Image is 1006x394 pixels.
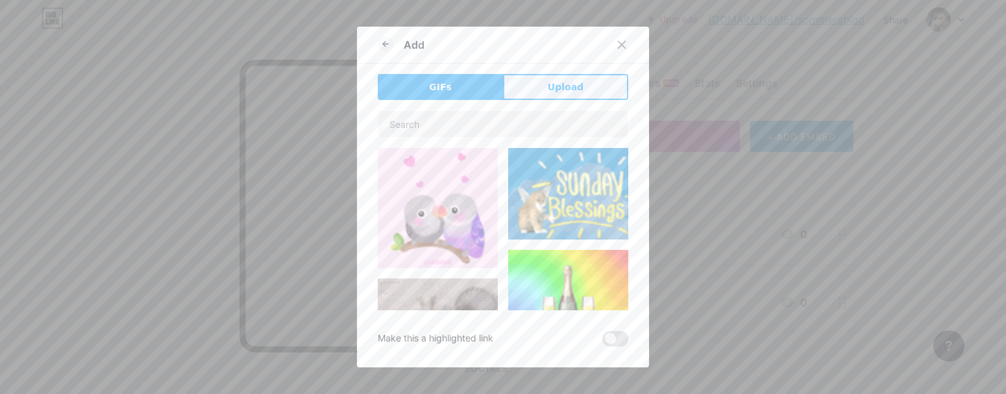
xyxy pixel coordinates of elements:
span: Upload [548,80,583,94]
span: GIFs [429,80,452,94]
button: Upload [503,74,628,100]
div: Add [404,37,424,53]
button: GIFs [378,74,503,100]
img: Gihpy [378,148,498,268]
img: Gihpy [378,278,498,379]
img: Gihpy [508,148,628,240]
img: Gihpy [508,250,628,370]
input: Search [378,111,628,137]
div: Make this a highlighted link [378,331,493,347]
